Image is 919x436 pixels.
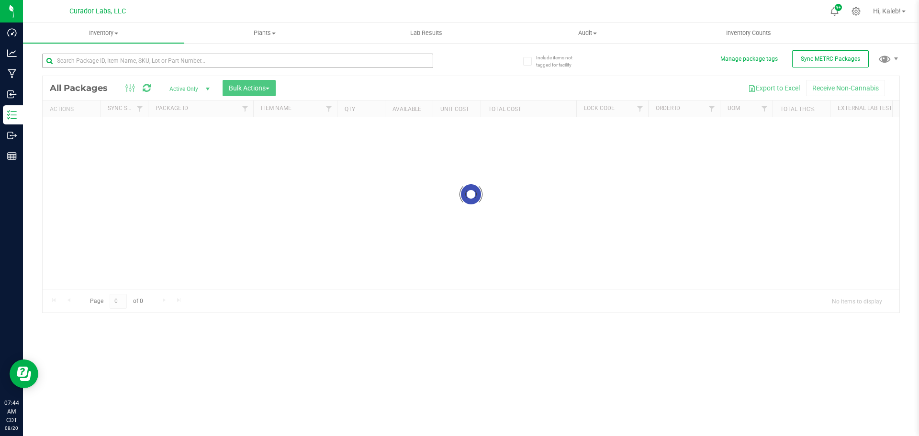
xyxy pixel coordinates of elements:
[850,7,862,16] div: Manage settings
[7,28,17,37] inline-svg: Dashboard
[507,29,668,37] span: Audit
[4,399,19,425] p: 07:44 AM CDT
[668,23,829,43] a: Inventory Counts
[185,29,345,37] span: Plants
[184,23,346,43] a: Plants
[7,48,17,58] inline-svg: Analytics
[23,29,184,37] span: Inventory
[7,89,17,99] inline-svg: Inbound
[4,425,19,432] p: 08/20
[801,56,860,62] span: Sync METRC Packages
[42,54,433,68] input: Search Package ID, Item Name, SKU, Lot or Part Number...
[397,29,455,37] span: Lab Results
[23,23,184,43] a: Inventory
[713,29,784,37] span: Inventory Counts
[873,7,901,15] span: Hi, Kaleb!
[836,6,841,10] span: 9+
[720,55,778,63] button: Manage package tags
[536,54,584,68] span: Include items not tagged for facility
[792,50,869,67] button: Sync METRC Packages
[10,359,38,388] iframe: Resource center
[69,7,126,15] span: Curador Labs, LLC
[7,131,17,140] inline-svg: Outbound
[7,69,17,78] inline-svg: Manufacturing
[507,23,668,43] a: Audit
[7,110,17,120] inline-svg: Inventory
[7,151,17,161] inline-svg: Reports
[346,23,507,43] a: Lab Results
